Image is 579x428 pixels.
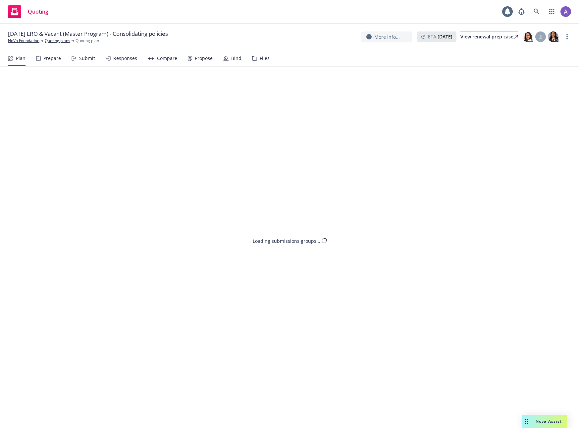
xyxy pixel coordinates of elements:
img: photo [523,31,533,42]
div: Drag to move [522,415,530,428]
a: View renewal prep case [460,31,518,42]
button: Nova Assist [522,415,567,428]
a: Report a Bug [515,5,528,18]
a: Search [530,5,543,18]
div: Plan [16,56,26,61]
div: Files [260,56,270,61]
div: View renewal prep case [460,32,518,42]
a: Switch app [545,5,558,18]
img: photo [560,6,571,17]
a: more [563,33,571,41]
span: More info... [374,33,400,40]
img: photo [548,31,558,42]
a: Quoting [5,2,51,21]
div: Compare [157,56,177,61]
div: Responses [113,56,137,61]
div: Loading submissions groups... [253,237,320,244]
button: More info... [361,31,412,42]
span: Nova Assist [536,418,562,424]
div: Submit [79,56,95,61]
a: Quoting plans [45,38,70,44]
a: NoVo Foundation [8,38,39,44]
span: ETA : [428,33,452,40]
div: Bind [231,56,241,61]
div: Propose [195,56,213,61]
div: Prepare [43,56,61,61]
span: Quoting plan [76,38,99,44]
strong: [DATE] [438,33,452,40]
span: [DATE] LRO & Vacant (Master Program) - Consolidating policies [8,30,168,38]
span: Quoting [28,9,48,14]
